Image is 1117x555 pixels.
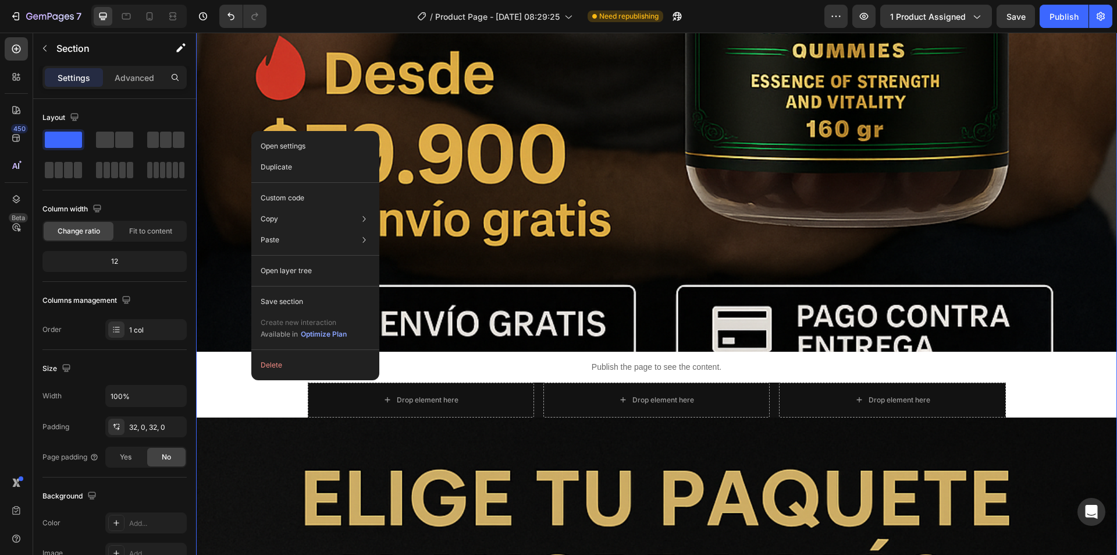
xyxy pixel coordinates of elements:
[599,11,659,22] span: Need republishing
[219,5,266,28] div: Undo/Redo
[58,72,90,84] p: Settings
[880,5,992,28] button: 1 product assigned
[42,391,62,401] div: Width
[129,422,184,433] div: 32, 0, 32, 0
[1050,10,1079,23] div: Publish
[106,386,186,406] input: Auto
[42,110,81,126] div: Layout
[58,226,100,236] span: Change ratio
[261,214,278,224] p: Copy
[300,328,347,340] button: Optimize Plan
[1040,5,1088,28] button: Publish
[201,363,262,372] div: Drop element here
[129,325,184,335] div: 1 col
[261,162,292,172] p: Duplicate
[129,518,184,529] div: Add...
[56,41,152,55] p: Section
[42,518,61,528] div: Color
[115,72,154,84] p: Advanced
[256,355,375,376] button: Delete
[76,9,81,23] p: 7
[435,10,560,23] span: Product Page - [DATE] 08:29:25
[1077,498,1105,526] div: Open Intercom Messenger
[129,226,172,236] span: Fit to content
[162,452,171,462] span: No
[45,253,184,270] div: 12
[301,329,347,340] div: Optimize Plan
[261,296,303,307] p: Save section
[261,193,304,203] p: Custom code
[261,141,305,151] p: Open settings
[430,10,433,23] span: /
[42,422,69,432] div: Padding
[42,361,73,377] div: Size
[42,324,62,335] div: Order
[42,452,99,462] div: Page padding
[9,213,28,222] div: Beta
[261,235,279,245] p: Paste
[196,33,1117,555] iframe: Design area
[1006,12,1026,22] span: Save
[436,363,498,372] div: Drop element here
[261,317,347,328] p: Create new interaction
[261,330,298,338] span: Available in
[42,489,99,504] div: Background
[673,363,734,372] div: Drop element here
[890,10,966,23] span: 1 product assigned
[42,202,104,217] div: Column width
[997,5,1035,28] button: Save
[261,266,312,276] p: Open layer tree
[120,452,131,462] span: Yes
[11,124,28,133] div: 450
[42,293,133,309] div: Columns management
[5,5,87,28] button: 7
